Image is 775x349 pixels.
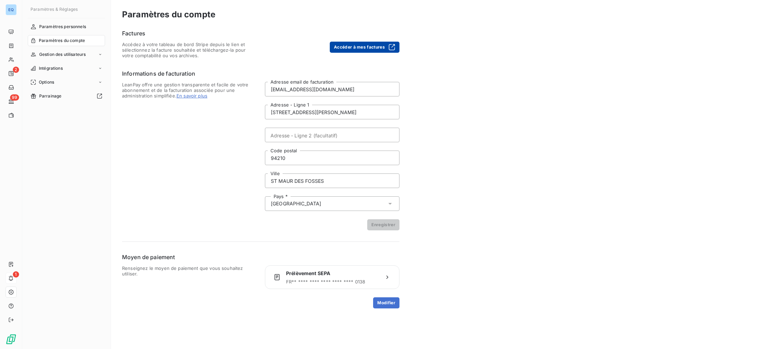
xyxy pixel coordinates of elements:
[122,253,399,261] h6: Moyen de paiement
[373,297,399,308] button: Modifier
[39,79,54,85] span: Options
[122,265,257,308] span: Renseignez le moyen de paiement que vous souhaitez utiliser.
[28,49,105,60] a: Gestion des utilisateurs
[6,334,17,345] img: Logo LeanPay
[122,82,257,230] span: LeanPay offre une gestion transparente et facile de votre abonnement et de la facturation associé...
[28,91,105,102] a: Parrainage
[13,67,19,73] span: 2
[10,94,19,101] span: 99
[265,151,399,165] input: placeholder
[31,7,78,12] span: Paramètres & Réglages
[39,37,85,44] span: Paramètres du compte
[28,21,105,32] a: Paramètres personnels
[122,69,399,78] h6: Informations de facturation
[6,96,16,107] a: 99
[39,65,63,71] span: Intégrations
[28,77,105,88] a: Options
[176,93,207,99] span: En savoir plus
[367,219,399,230] button: Enregistrer
[265,173,399,188] input: placeholder
[751,325,768,342] iframe: Intercom live chat
[271,200,321,207] span: [GEOGRAPHIC_DATA]
[28,35,105,46] a: Paramètres du compte
[13,271,19,278] span: 1
[6,4,17,15] div: EQ
[122,42,257,58] span: Accédez à votre tableau de bord Stripe depuis le lien et sélectionnez la facture souhaitée et tél...
[39,93,62,99] span: Parrainage
[286,270,378,277] span: Prélèvement SEPA
[265,82,399,96] input: placeholder
[330,42,399,53] button: Accéder à mes factures
[265,105,399,119] input: placeholder
[6,68,16,79] a: 2
[39,51,86,58] span: Gestion des utilisateurs
[122,29,399,37] h6: Factures
[39,24,86,30] span: Paramètres personnels
[28,63,105,74] a: Intégrations
[122,8,764,21] h3: Paramètres du compte
[265,128,399,142] input: placeholder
